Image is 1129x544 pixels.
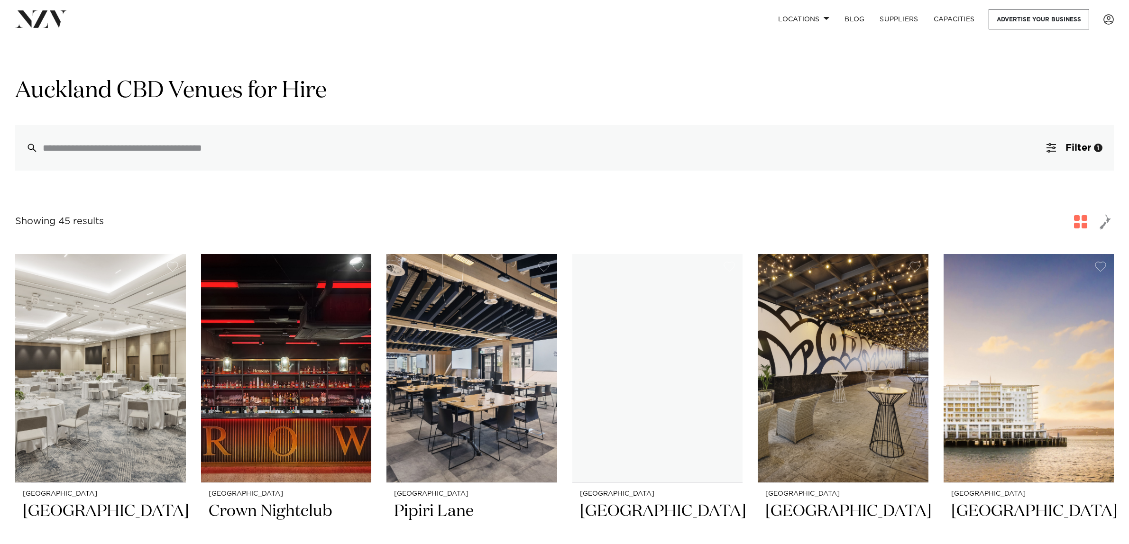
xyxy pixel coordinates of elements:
small: [GEOGRAPHIC_DATA] [209,490,364,498]
small: [GEOGRAPHIC_DATA] [580,490,735,498]
span: Filter [1065,143,1091,153]
small: [GEOGRAPHIC_DATA] [951,490,1107,498]
a: Advertise your business [989,9,1089,29]
a: Capacities [926,9,982,29]
small: [GEOGRAPHIC_DATA] [394,490,550,498]
div: 1 [1094,144,1102,152]
a: SUPPLIERS [872,9,926,29]
a: Locations [771,9,837,29]
div: Showing 45 results [15,214,104,229]
img: nzv-logo.png [15,10,67,27]
button: Filter1 [1035,125,1114,171]
a: BLOG [837,9,872,29]
small: [GEOGRAPHIC_DATA] [765,490,921,498]
small: [GEOGRAPHIC_DATA] [23,490,178,498]
h1: Auckland CBD Venues for Hire [15,76,1114,106]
